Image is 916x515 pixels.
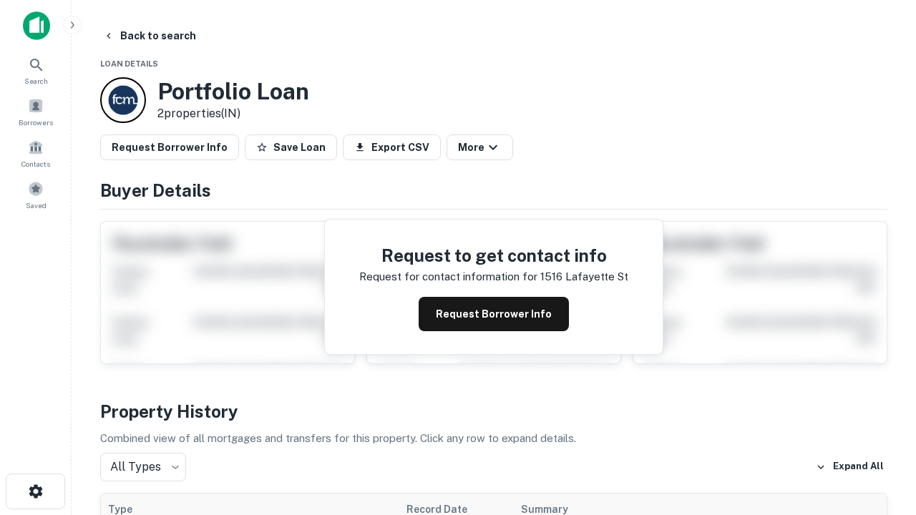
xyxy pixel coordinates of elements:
button: More [447,134,513,160]
a: Contacts [4,134,67,172]
h4: Request to get contact info [359,242,628,268]
h3: Portfolio Loan [157,78,309,105]
div: All Types [100,453,186,481]
button: Export CSV [343,134,441,160]
h4: Property History [100,398,887,424]
button: Save Loan [245,134,337,160]
span: Saved [26,200,47,211]
button: Back to search [97,23,202,49]
button: Request Borrower Info [419,297,569,331]
a: Borrowers [4,92,67,131]
button: Expand All [812,456,887,478]
p: Request for contact information for [359,268,537,285]
a: Search [4,51,67,89]
p: Combined view of all mortgages and transfers for this property. Click any row to expand details. [100,430,887,447]
p: 1516 lafayette st [540,268,628,285]
a: Saved [4,175,67,214]
span: Search [24,75,48,87]
iframe: Chat Widget [844,355,916,423]
span: Contacts [21,158,50,170]
p: 2 properties (IN) [157,105,309,122]
span: Borrowers [19,117,53,128]
img: capitalize-icon.png [23,11,50,40]
button: Request Borrower Info [100,134,239,160]
span: Loan Details [100,59,158,68]
h4: Buyer Details [100,177,887,203]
